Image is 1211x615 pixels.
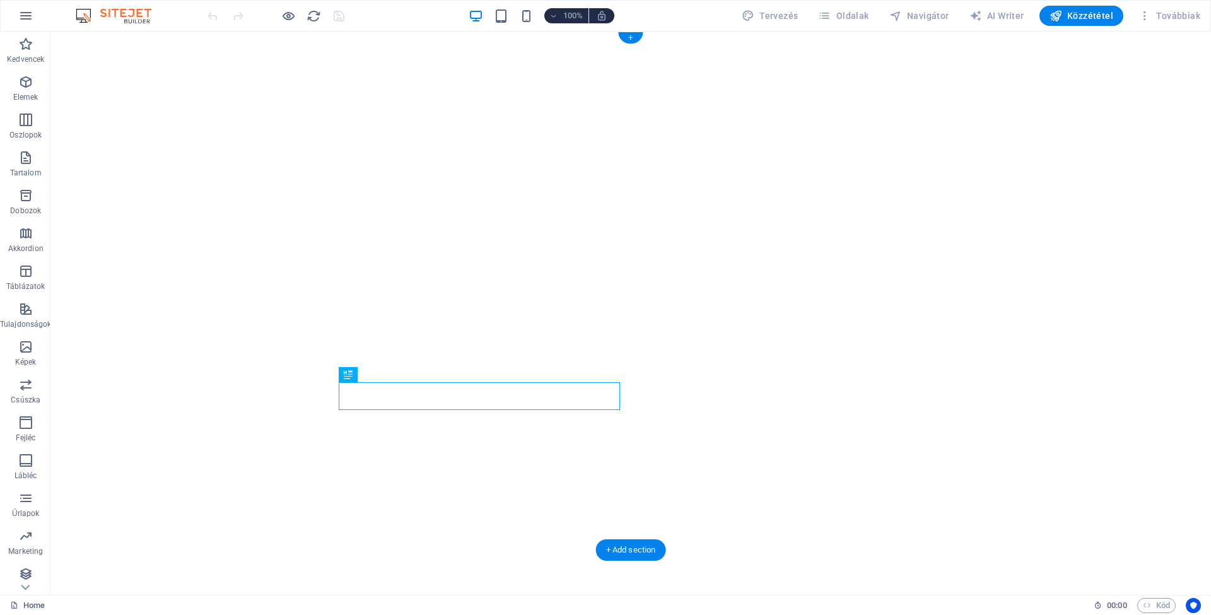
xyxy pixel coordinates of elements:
[7,54,44,64] p: Kedvencek
[818,9,869,22] span: Oldalak
[73,8,167,23] img: Editor Logo
[1094,598,1127,613] h6: Munkamenet idő
[10,206,41,216] p: Dobozok
[11,395,40,405] p: Csúszka
[10,168,42,178] p: Tartalom
[1039,6,1123,26] button: Közzététel
[1133,6,1205,26] button: Továbbiak
[1186,598,1201,613] button: Usercentrics
[964,6,1029,26] button: AI Writer
[8,243,44,254] p: Akkordion
[1138,9,1200,22] span: Továbbiak
[742,9,799,22] span: Tervezés
[1050,9,1113,22] span: Közzététel
[16,433,36,443] p: Fejléc
[1107,598,1126,613] span: 00 00
[889,9,949,22] span: Navigátor
[737,6,804,26] div: Tervezés (Ctrl+Alt+Y)
[15,357,37,367] p: Képek
[596,539,666,561] div: + Add section
[9,130,42,140] p: Oszlopok
[544,8,589,23] button: 100%
[15,471,37,481] p: Lábléc
[6,281,45,291] p: Táblázatok
[618,32,643,44] div: +
[12,508,39,518] p: Űrlapok
[737,6,804,26] button: Tervezés
[13,92,38,102] p: Elemek
[307,9,321,23] i: Weboldal újratöltése
[306,8,321,23] button: reload
[596,10,607,21] i: Átméretezés esetén automatikusan beállítja a nagyítási szintet a választott eszköznek megfelelően.
[1143,598,1170,613] span: Kód
[969,9,1024,22] span: AI Writer
[884,6,954,26] button: Navigátor
[10,598,45,613] a: Kattintson a kijelölés megszüntetéséhez. Dupla kattintás az oldalak megnyitásához
[8,546,43,556] p: Marketing
[1116,600,1118,610] span: :
[563,8,583,23] h6: 100%
[281,8,296,23] button: Kattintson ide az előnézeti módból való kilépéshez és a szerkesztés folytatásához
[1137,598,1176,613] button: Kód
[813,6,874,26] button: Oldalak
